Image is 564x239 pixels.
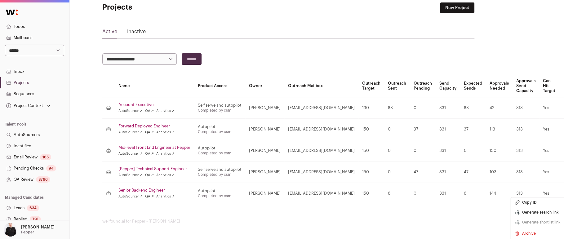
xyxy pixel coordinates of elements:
[513,162,539,183] td: 313
[410,97,436,119] td: 0
[358,75,384,97] th: Outreach Target
[358,140,384,162] td: 150
[194,75,245,97] th: Product Access
[539,140,559,162] td: Yes
[384,140,410,162] td: 0
[384,183,410,204] td: 6
[102,219,474,224] footer: wellfound:ai for Pepper - [PERSON_NAME]
[358,183,384,204] td: 150
[127,28,146,38] a: Inactive
[118,166,190,171] a: [Pepper] Technical Support Engineer
[2,6,21,19] img: Wellfound
[36,176,50,183] div: 3766
[513,97,539,119] td: 313
[118,124,190,129] a: Forward Deployed Engineer
[436,119,460,140] td: 331
[539,97,559,119] td: Yes
[384,75,410,97] th: Outreach Sent
[102,28,117,38] a: Active
[460,162,486,183] td: 47
[118,108,143,113] a: AutoSourcer ↗
[486,97,513,119] td: 42
[145,130,154,135] a: QA ↗
[2,223,56,237] button: Open dropdown
[358,162,384,183] td: 150
[145,194,154,199] a: QA ↗
[539,75,559,97] th: Can Hit Target
[198,173,231,176] a: Completed by csm
[198,130,231,134] a: Completed by csm
[5,101,52,110] button: Open dropdown
[27,205,39,211] div: 634
[358,97,384,119] td: 130
[156,173,175,178] a: Analytics ↗
[118,173,143,178] a: AutoSourcer ↗
[486,75,513,97] th: Approvals Needed
[539,162,559,183] td: Yes
[436,162,460,183] td: 331
[198,108,231,112] a: Completed by csm
[245,183,284,204] td: [PERSON_NAME]
[198,194,231,198] a: Completed by csm
[198,167,242,172] div: Self serve and autopilot
[4,223,17,237] img: 9240684-medium_jpg
[245,97,284,119] td: [PERSON_NAME]
[30,216,41,222] div: 791
[460,119,486,140] td: 37
[102,2,226,12] h1: Projects
[460,97,486,119] td: 88
[46,165,56,171] div: 94
[384,119,410,140] td: 0
[358,119,384,140] td: 150
[198,103,242,108] div: Self serve and autopilot
[198,151,231,155] a: Completed by csm
[513,140,539,162] td: 313
[284,75,358,97] th: Outreach Mailbox
[284,119,358,140] td: [EMAIL_ADDRESS][DOMAIN_NAME]
[440,2,474,13] a: New Project
[118,130,143,135] a: AutoSourcer ↗
[410,119,436,140] td: 37
[245,119,284,140] td: [PERSON_NAME]
[284,183,358,204] td: [EMAIL_ADDRESS][DOMAIN_NAME]
[486,140,513,162] td: 150
[513,183,539,204] td: 313
[118,102,190,107] a: Account Executive
[410,162,436,183] td: 47
[539,183,559,204] td: Yes
[245,162,284,183] td: [PERSON_NAME]
[486,183,513,204] td: 144
[198,146,242,151] div: Autopilot
[436,75,460,97] th: Send Capacity
[539,119,559,140] td: Yes
[410,75,436,97] th: Outreach Pending
[198,124,242,129] div: Autopilot
[436,183,460,204] td: 331
[486,162,513,183] td: 103
[436,140,460,162] td: 331
[410,183,436,204] td: 0
[245,75,284,97] th: Owner
[436,97,460,119] td: 331
[384,97,410,119] td: 88
[156,130,175,135] a: Analytics ↗
[513,75,539,97] th: Approvals Send Capacity
[21,230,34,235] p: Pepper
[284,162,358,183] td: [EMAIL_ADDRESS][DOMAIN_NAME]
[145,108,154,113] a: QA ↗
[460,140,486,162] td: 0
[21,225,55,230] p: [PERSON_NAME]
[198,188,242,193] div: Autopilot
[115,75,194,97] th: Name
[513,119,539,140] td: 313
[145,173,154,178] a: QA ↗
[245,140,284,162] td: [PERSON_NAME]
[156,108,175,113] a: Analytics ↗
[156,151,175,156] a: Analytics ↗
[460,75,486,97] th: Expected Sends
[284,140,358,162] td: [EMAIL_ADDRESS][DOMAIN_NAME]
[145,151,154,156] a: QA ↗
[384,162,410,183] td: 0
[5,103,43,108] div: Project Context
[284,97,358,119] td: [EMAIL_ADDRESS][DOMAIN_NAME]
